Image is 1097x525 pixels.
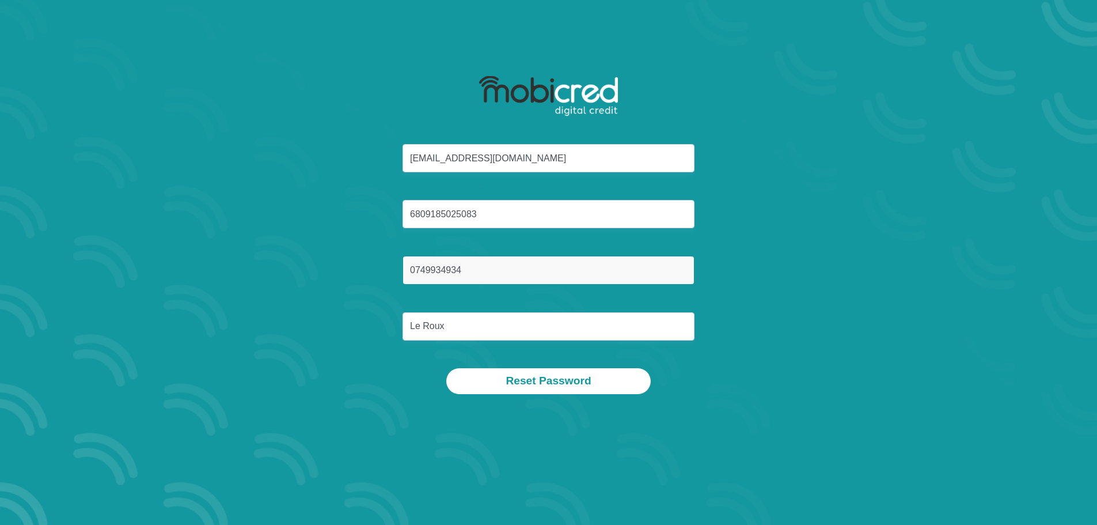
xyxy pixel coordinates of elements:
input: ID Number [403,200,694,228]
img: mobicred logo [479,76,618,116]
input: Email [403,144,694,172]
button: Reset Password [446,368,650,394]
input: Surname [403,312,694,341]
input: Cellphone Number [403,256,694,284]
